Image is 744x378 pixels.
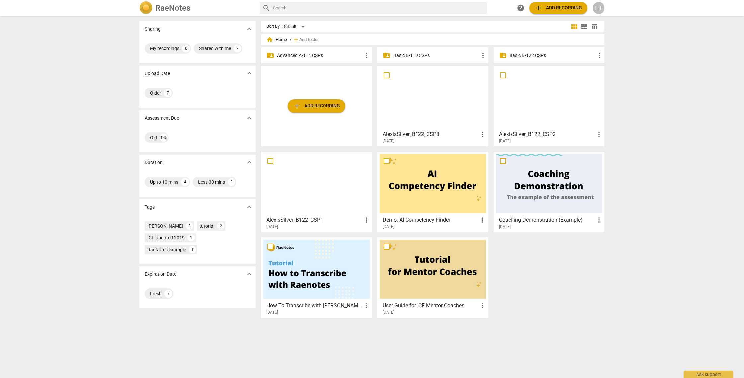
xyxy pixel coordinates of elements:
[569,22,579,32] button: Tile view
[362,302,370,310] span: more_vert
[228,178,235,186] div: 3
[510,52,595,59] p: Basic B-122 CSPs
[263,154,370,229] a: AlexisSilver_B122_CSP1[DATE]
[199,223,214,229] div: tutorial
[684,371,733,378] div: Ask support
[383,216,479,224] h3: Demo: AI Competency Finder
[496,154,602,229] a: Coaching Demonstration (Example)[DATE]
[479,302,487,310] span: more_vert
[263,240,370,315] a: How To Transcribe with [PERSON_NAME][DATE]
[535,4,543,12] span: add
[570,23,578,31] span: view_module
[499,51,507,59] span: folder_shared
[282,21,307,32] div: Default
[517,4,525,12] span: help
[277,52,363,59] p: Advanced A-114 CSPs
[273,3,484,13] input: Search
[244,68,254,78] button: Show more
[293,36,299,43] span: add
[244,269,254,279] button: Show more
[293,102,301,110] span: add
[266,51,274,59] span: folder_shared
[393,52,479,59] p: Basic B-119 CSPs
[363,51,371,59] span: more_vert
[150,290,162,297] div: Fresh
[266,310,278,315] span: [DATE]
[266,216,362,224] h3: AlexisSilver_B122_CSP1
[198,179,225,185] div: Less 30 mins
[288,99,345,113] button: Upload
[244,157,254,167] button: Show more
[380,68,486,143] a: AlexisSilver_B122_CSP3[DATE]
[266,36,287,43] span: Home
[145,159,163,166] p: Duration
[383,310,394,315] span: [DATE]
[150,134,157,141] div: Old
[579,22,589,32] button: List view
[150,45,179,52] div: My recordings
[499,130,595,138] h3: AlexisSilver_B122_CSP2
[496,68,602,143] a: AlexisSilver_B122_CSP2[DATE]
[262,4,270,12] span: search
[233,45,241,52] div: 7
[245,270,253,278] span: expand_more
[244,113,254,123] button: Show more
[383,224,394,230] span: [DATE]
[147,246,186,253] div: RaeNotes example
[593,2,604,14] button: ET
[150,179,178,185] div: Up to 10 mins
[595,51,603,59] span: more_vert
[139,1,254,15] a: LogoRaeNotes
[580,23,588,31] span: view_list
[380,154,486,229] a: Demo: AI Competency Finder[DATE]
[145,70,170,77] p: Upload Date
[145,115,179,122] p: Assessment Due
[299,37,319,42] span: Add folder
[479,130,487,138] span: more_vert
[383,51,391,59] span: folder_shared
[499,224,511,230] span: [DATE]
[186,222,193,230] div: 3
[182,45,190,52] div: 0
[145,204,155,211] p: Tags
[589,22,599,32] button: Table view
[380,240,486,315] a: User Guide for ICF Mentor Coaches[DATE]
[145,271,176,278] p: Expiration Date
[595,216,603,224] span: more_vert
[189,246,196,253] div: 1
[383,138,394,144] span: [DATE]
[293,102,340,110] span: Add recording
[499,216,595,224] h3: Coaching Demonstration (Example)
[245,114,253,122] span: expand_more
[155,3,190,13] h2: RaeNotes
[245,25,253,33] span: expand_more
[266,24,280,29] div: Sort By
[290,37,291,42] span: /
[181,178,189,186] div: 4
[535,4,582,12] span: Add recording
[145,26,161,33] p: Sharing
[164,290,172,298] div: 7
[147,223,183,229] div: [PERSON_NAME]
[595,130,603,138] span: more_vert
[362,216,370,224] span: more_vert
[266,36,273,43] span: home
[529,2,587,14] button: Upload
[499,138,511,144] span: [DATE]
[479,216,487,224] span: more_vert
[244,202,254,212] button: Show more
[383,130,479,138] h3: AlexisSilver_B122_CSP3
[383,302,479,310] h3: User Guide for ICF Mentor Coaches
[160,134,168,142] div: 145
[515,2,527,14] a: Help
[199,45,231,52] div: Shared with me
[266,302,362,310] h3: How To Transcribe with RaeNotes
[245,69,253,77] span: expand_more
[479,51,487,59] span: more_vert
[150,90,161,96] div: Older
[187,234,195,241] div: 1
[245,203,253,211] span: expand_more
[217,222,224,230] div: 2
[147,235,185,241] div: ICF Updated 2019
